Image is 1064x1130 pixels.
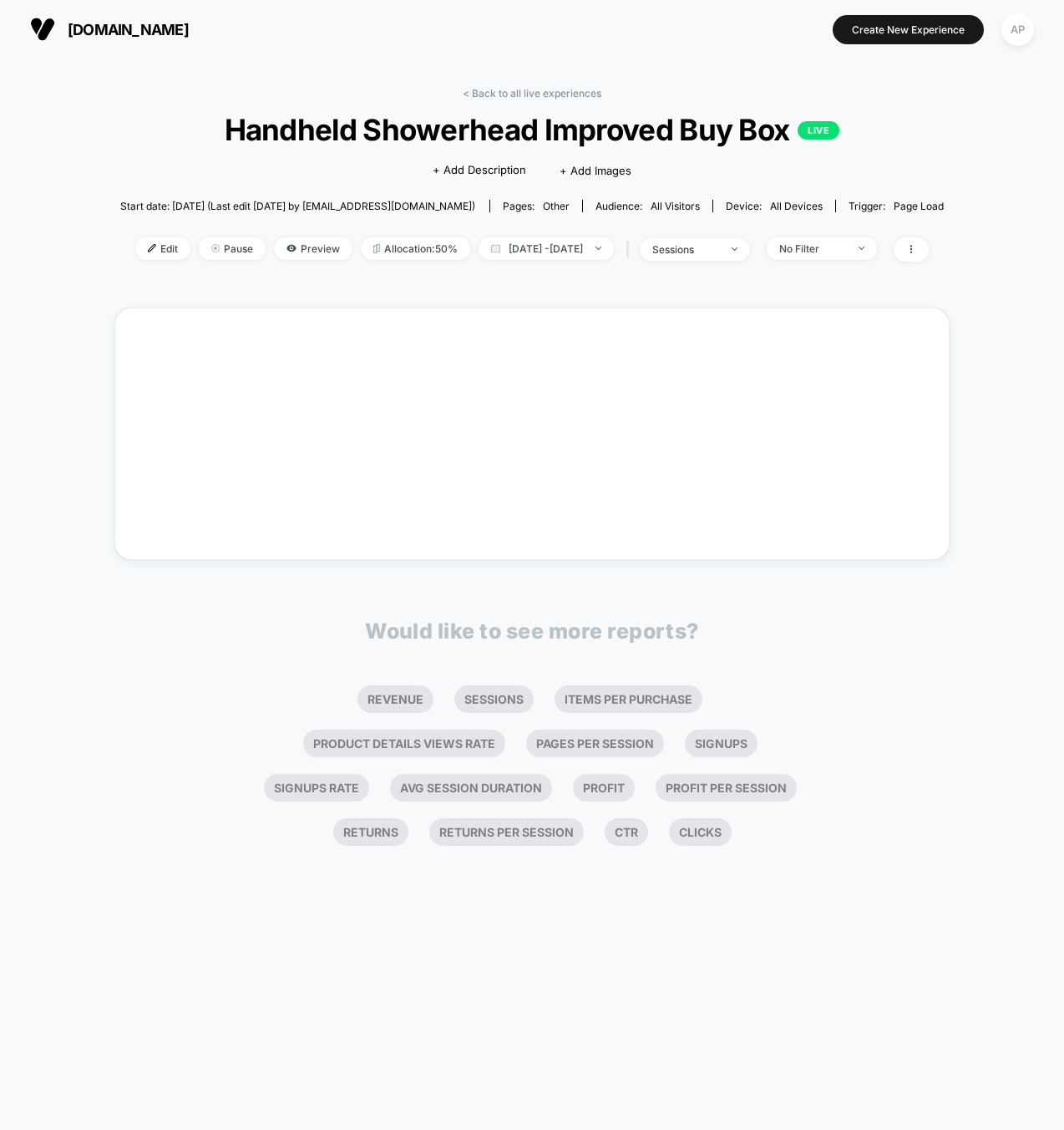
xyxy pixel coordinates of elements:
img: end [211,244,220,252]
span: All Visitors [651,200,700,212]
span: Handheld Showerhead Improved Buy Box [161,112,903,147]
span: all devices [770,200,823,212]
span: other [543,200,570,212]
img: edit [148,244,156,252]
li: Clicks [669,818,732,846]
li: Signups Rate [264,774,369,802]
div: Audience: [595,200,700,212]
img: end [732,247,737,251]
div: AP [1001,13,1034,46]
li: Returns [333,818,408,846]
p: Would like to see more reports? [365,618,699,644]
div: sessions [652,243,719,256]
li: Profit Per Session [656,774,797,802]
span: [DATE] - [DATE] [479,237,614,260]
div: Pages: [503,200,570,212]
img: Visually logo [30,17,55,42]
li: Product Details Views Rate [303,730,505,757]
span: Allocation: 50% [361,237,470,260]
a: < Back to all live experiences [463,87,601,99]
li: Revenue [357,685,433,713]
span: Preview [274,237,352,260]
li: Ctr [605,818,648,846]
span: Start date: [DATE] (Last edit [DATE] by [EMAIL_ADDRESS][DOMAIN_NAME]) [120,200,475,212]
img: calendar [491,244,500,252]
div: No Filter [779,242,846,255]
li: Avg Session Duration [390,774,552,802]
span: + Add Images [560,164,631,177]
li: Profit [573,774,635,802]
button: Create New Experience [833,15,984,44]
span: Pause [199,237,266,260]
li: Returns Per Session [429,818,584,846]
img: end [595,247,601,250]
button: [DOMAIN_NAME] [25,16,194,43]
img: end [859,247,864,250]
span: + Add Description [433,162,526,179]
span: Page Load [894,200,944,212]
p: LIVE [798,121,839,140]
li: Signups [685,730,757,757]
span: [DOMAIN_NAME] [68,21,189,38]
span: | [622,237,640,262]
img: rebalance [373,244,380,253]
li: Items Per Purchase [555,685,702,713]
li: Pages Per Session [526,730,664,757]
span: Device: [712,200,835,212]
div: Trigger: [849,200,944,212]
li: Sessions [454,685,534,713]
span: Edit [135,237,190,260]
button: AP [996,13,1039,47]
